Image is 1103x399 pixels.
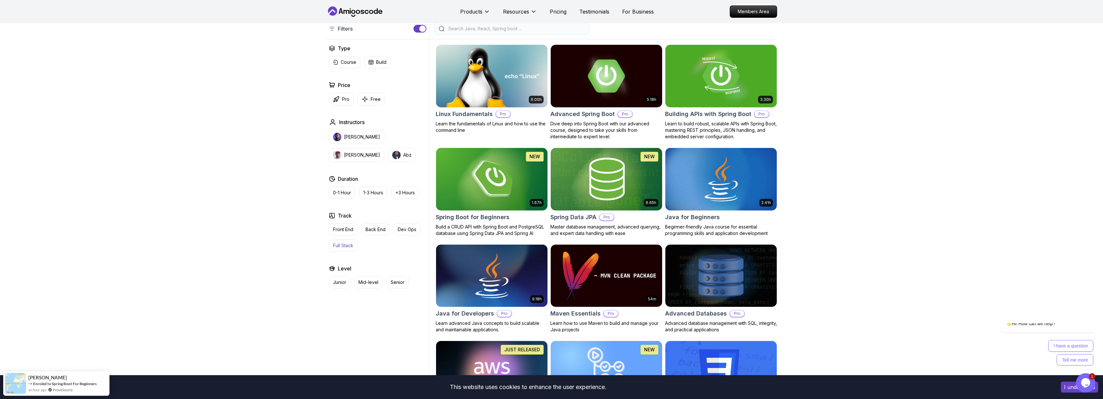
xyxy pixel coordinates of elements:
[981,323,1097,370] iframe: chat widget
[503,8,529,15] p: Resources
[364,56,391,68] button: Build
[338,212,352,219] h2: Track
[550,148,662,237] a: Spring Data JPA card6.65hNEWSpring Data JPAProMaster database management, advanced querying, and ...
[551,148,662,210] img: Spring Data JPA card
[366,226,385,233] p: Back End
[550,244,662,333] a: Maven Essentials card54mMaven EssentialsProLearn how to use Maven to build and manage your Java p...
[436,309,494,318] h2: Java for Developers
[5,380,1051,394] div: This website uses cookies to enhance the user experience.
[665,148,777,210] img: Java for Beginners card
[665,320,777,333] p: Advanced database management with SQL, integrity, and practical applications
[358,279,378,286] p: Mid-level
[647,97,656,102] p: 5.18h
[28,387,46,393] span: an hour ago
[665,244,777,333] a: Advanced Databases cardAdvanced DatabasesProAdvanced database management with SQL, integrity, and...
[730,6,777,17] p: Members Area
[436,148,547,210] img: Spring Boot for Beginners card
[33,381,97,386] a: Enroled to Spring Boot For Beginners
[644,153,655,160] p: NEW
[5,373,26,394] img: provesource social proof notification image
[436,224,548,237] p: Build a CRUD API with Spring Boot and PostgreSQL database using Spring Data JPA and Spring AI
[333,133,341,141] img: instructor img
[551,45,662,107] img: Advanced Spring Boot card
[333,151,341,159] img: instructor img
[730,5,777,18] a: Members Area
[579,8,609,15] a: Testimonials
[329,187,355,199] button: 0-1 Hour
[339,118,365,126] h2: Instructors
[329,93,354,105] button: Pro
[532,200,542,205] p: 1.67h
[363,190,383,196] p: 1-3 Hours
[76,31,113,43] button: Tell me more
[646,200,656,205] p: 6.65h
[341,59,356,65] p: Course
[394,223,421,236] button: Dev Ops
[550,213,596,222] h2: Spring Data JPA
[333,242,353,249] p: Full Stack
[604,310,618,317] p: Pro
[436,45,547,107] img: Linux Fundamentals card
[529,153,540,160] p: NEW
[436,110,493,119] h2: Linux Fundamentals
[329,148,384,162] button: instructor img[PERSON_NAME]
[730,310,744,317] p: Pro
[329,56,360,68] button: Course
[1076,373,1097,393] iframe: chat widget
[361,223,390,236] button: Back End
[333,279,346,286] p: Junior
[333,226,353,233] p: Front End
[551,245,662,307] img: Maven Essentials card
[550,110,615,119] h2: Advanced Spring Boot
[376,59,386,65] p: Build
[665,110,751,119] h2: Building APIs with Spring Boot
[68,17,113,28] button: I have a question
[357,93,385,105] button: Free
[395,190,415,196] p: +3 Hours
[28,375,67,380] span: [PERSON_NAME]
[761,200,771,205] p: 2.41h
[391,187,419,199] button: +3 Hours
[648,297,656,302] p: 54m
[403,152,412,158] p: Abz
[550,8,566,15] a: Pricing
[665,45,777,107] img: Building APIs with Spring Boot card
[644,346,655,353] p: NEW
[436,320,548,333] p: Learn advanced Java concepts to build scalable and maintainable applications.
[329,239,357,252] button: Full Stack
[665,44,777,140] a: Building APIs with Spring Boot card3.30hBuilding APIs with Spring BootProLearn to build robust, s...
[333,190,351,196] p: 0-1 Hour
[532,297,542,302] p: 9.18h
[359,187,387,199] button: 1-3 Hours
[388,148,416,162] button: instructor imgAbz
[497,310,511,317] p: Pro
[436,121,548,133] p: Learn the fundamentals of Linux and how to use the command line
[665,148,777,237] a: Java for Beginners card2.41hJava for BeginnersBeginner-friendly Java course for essential program...
[665,224,777,237] p: Beginner-friendly Java course for essential programming skills and application development
[386,276,409,288] button: Senior
[760,97,771,102] p: 3.30h
[53,387,73,393] a: ProveSource
[665,213,720,222] h2: Java for Beginners
[665,309,727,318] h2: Advanced Databases
[28,381,33,386] span: ->
[342,96,349,102] p: Pro
[531,97,542,102] p: 6.00h
[329,223,357,236] button: Front End
[344,152,380,158] p: [PERSON_NAME]
[354,276,383,288] button: Mid-level
[371,96,381,102] p: Free
[436,213,509,222] h2: Spring Boot for Beginners
[503,8,537,21] button: Resources
[436,44,548,133] a: Linux Fundamentals card6.00hLinux FundamentalsProLearn the fundamentals of Linux and how to use t...
[550,44,662,140] a: Advanced Spring Boot card5.18hAdvanced Spring BootProDive deep into Spring Boot with our advanced...
[550,121,662,140] p: Dive deep into Spring Boot with our advanced course, designed to take your skills from intermedia...
[618,111,632,117] p: Pro
[504,346,540,353] p: JUST RELEASED
[460,8,482,15] p: Products
[344,134,380,140] p: [PERSON_NAME]
[338,81,350,89] h2: Price
[398,226,416,233] p: Dev Ops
